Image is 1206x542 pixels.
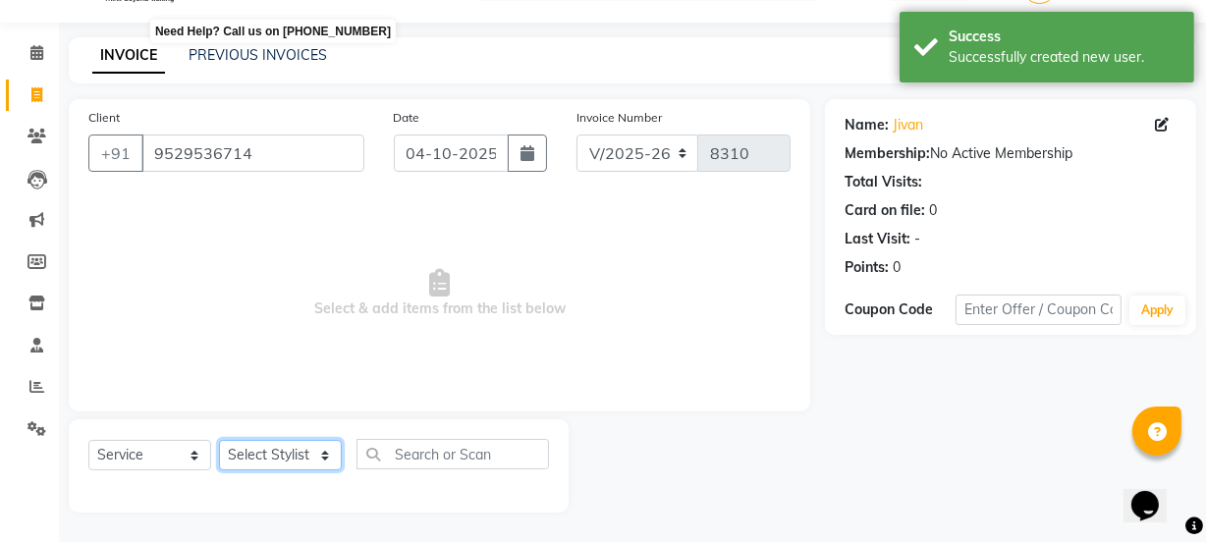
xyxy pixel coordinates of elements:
div: Total Visits: [845,172,922,192]
label: Invoice Number [576,109,662,127]
div: Card on file: [845,200,925,221]
button: +91 [88,135,143,172]
button: Apply [1129,296,1185,325]
input: Enter Offer / Coupon Code [956,295,1122,325]
label: Client [88,109,120,127]
div: Points: [845,257,889,278]
div: Successfully created new user. [949,47,1179,68]
input: Search or Scan [356,439,549,469]
label: Date [394,109,420,127]
div: 0 [893,257,901,278]
a: INVOICE [92,38,165,74]
div: - [914,229,920,249]
div: Success [949,27,1179,47]
div: No Active Membership [845,143,1177,164]
a: Jivan [893,115,923,135]
input: Search by Name/Mobile/Email/Code [141,135,364,172]
a: PREVIOUS INVOICES [189,46,327,64]
div: Coupon Code [845,299,956,320]
div: Last Visit: [845,229,910,249]
iframe: chat widget [1124,463,1186,522]
div: Membership: [845,143,930,164]
div: Name: [845,115,889,135]
span: Select & add items from the list below [88,195,791,392]
div: 0 [929,200,937,221]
